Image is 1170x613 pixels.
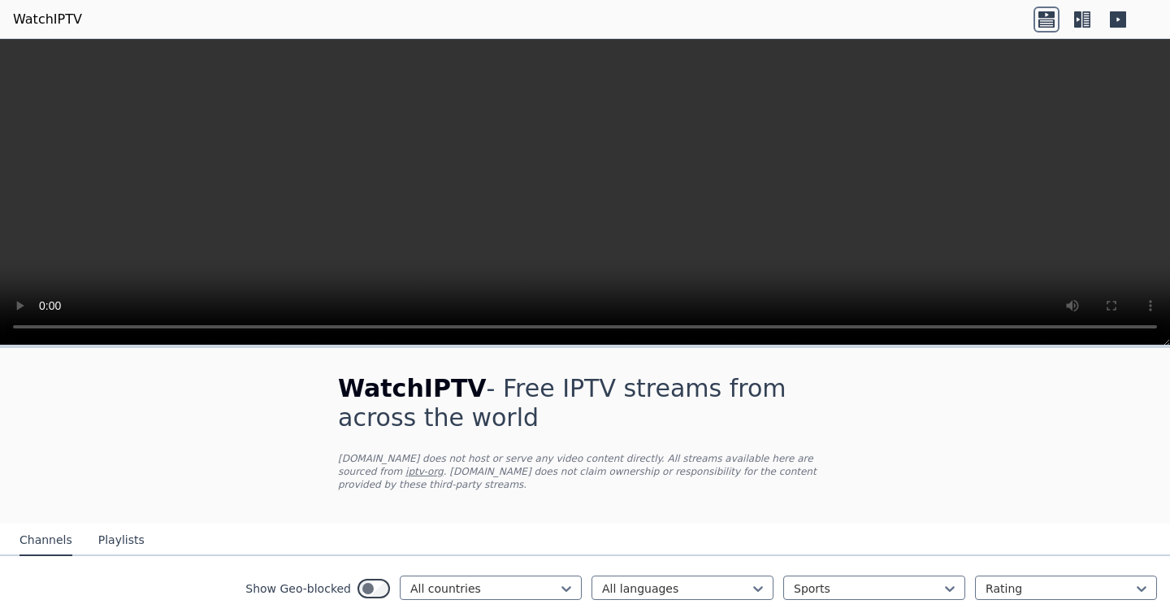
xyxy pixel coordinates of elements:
[98,525,145,556] button: Playlists
[19,525,72,556] button: Channels
[338,374,832,433] h1: - Free IPTV streams from across the world
[245,580,351,597] label: Show Geo-blocked
[13,10,82,29] a: WatchIPTV
[338,452,832,491] p: [DOMAIN_NAME] does not host or serve any video content directly. All streams available here are s...
[405,466,444,477] a: iptv-org
[338,374,487,402] span: WatchIPTV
